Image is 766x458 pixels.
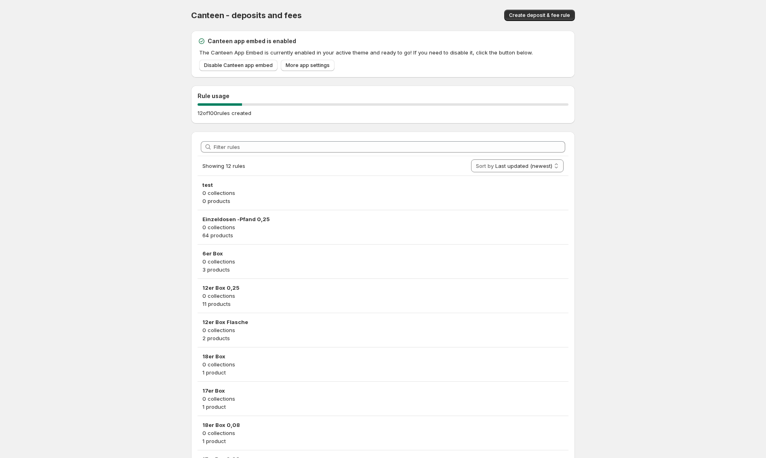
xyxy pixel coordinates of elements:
p: The Canteen App Embed is currently enabled in your active theme and ready to go! If you need to d... [199,48,568,56]
p: 64 products [202,231,564,239]
p: 0 collections [202,360,564,368]
p: 0 collections [202,326,564,334]
button: Create deposit & fee rule [504,10,575,21]
span: Disable Canteen app embed [204,62,273,69]
span: Create deposit & fee rule [509,12,570,19]
span: More app settings [286,62,330,69]
p: 0 collections [202,429,564,437]
h3: 17er Box [202,387,564,395]
h3: test [202,181,564,189]
p: 0 products [202,197,564,205]
h3: 18er Box [202,352,564,360]
p: 0 collections [202,292,564,300]
span: Canteen - deposits and fees [191,10,302,20]
span: Showing 12 rules [202,163,245,169]
p: 0 collections [202,257,564,266]
a: More app settings [281,60,335,71]
p: 1 product [202,403,564,411]
h3: Einzeldosen -Pfand 0,25 [202,215,564,223]
h2: Canteen app embed is enabled [208,37,296,45]
h3: 12er Box 0,25 [202,284,564,292]
h3: 18er Box 0,08 [202,421,564,429]
p: 0 collections [202,395,564,403]
p: 12 of 100 rules created [198,109,251,117]
p: 1 product [202,437,564,445]
h3: 6er Box [202,249,564,257]
p: 0 collections [202,223,564,231]
a: Disable Canteen app embed [199,60,278,71]
p: 1 product [202,368,564,376]
input: Filter rules [214,141,565,153]
h3: 12er Box Flasche [202,318,564,326]
p: 2 products [202,334,564,342]
p: 11 products [202,300,564,308]
p: 3 products [202,266,564,274]
p: 0 collections [202,189,564,197]
h2: Rule usage [198,92,568,100]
